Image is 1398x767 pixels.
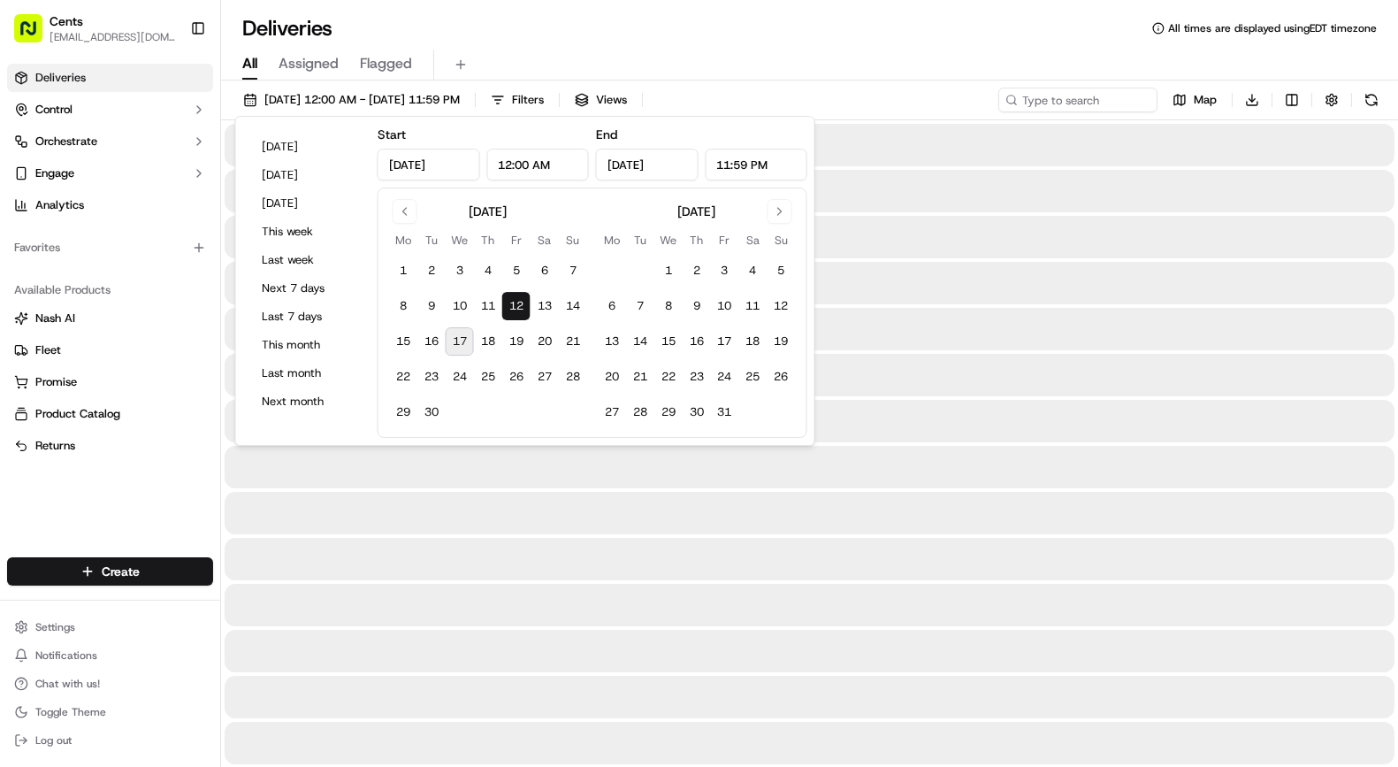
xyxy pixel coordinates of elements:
button: 2 [683,257,711,285]
span: • [147,274,153,288]
img: Nash [18,18,53,53]
div: 💻 [149,397,164,411]
button: 18 [739,327,768,356]
span: [DATE] [157,322,193,336]
th: Thursday [474,231,502,249]
div: Favorites [7,234,213,262]
div: [DATE] [469,203,507,220]
button: 6 [531,257,559,285]
button: 16 [417,327,446,356]
a: 📗Knowledge Base [11,388,142,420]
span: Knowledge Base [35,395,135,413]
button: [DATE] 12:00 AM - [DATE] 11:59 PM [235,88,468,112]
button: 23 [683,363,711,391]
button: 12 [768,292,796,320]
button: 19 [502,327,531,356]
button: This month [254,333,360,357]
span: Nash AI [35,311,75,326]
button: 2 [417,257,446,285]
button: Last month [254,361,360,386]
th: Thursday [683,231,711,249]
button: 18 [474,327,502,356]
div: Start new chat [80,169,290,187]
img: Grace Nketiah [18,257,46,286]
span: Log out [35,733,72,748]
span: Notifications [35,648,97,663]
button: 8 [389,292,417,320]
span: Flagged [360,53,412,74]
span: [PERSON_NAME] [55,322,143,336]
button: Views [567,88,635,112]
button: 23 [417,363,446,391]
span: All times are displayed using EDT timezone [1168,21,1377,35]
button: 17 [446,327,474,356]
button: 4 [474,257,502,285]
button: Promise [7,368,213,396]
button: 29 [654,398,683,426]
button: 15 [654,327,683,356]
span: Fleet [35,342,61,358]
button: 21 [626,363,654,391]
a: Analytics [7,191,213,219]
button: Next month [254,389,360,414]
span: Chat with us! [35,677,100,691]
span: Deliveries [35,70,86,86]
button: 26 [502,363,531,391]
th: Wednesday [446,231,474,249]
span: Filters [512,92,544,108]
button: Map [1165,88,1225,112]
button: This week [254,219,360,244]
button: 19 [768,327,796,356]
img: Masood Aslam [18,305,46,334]
button: [EMAIL_ADDRESS][DOMAIN_NAME] [50,30,176,44]
div: Past conversations [18,230,118,244]
div: [DATE] [677,203,715,220]
button: 9 [683,292,711,320]
a: Promise [14,374,206,390]
th: Sunday [559,231,587,249]
input: Type to search [998,88,1157,112]
span: All [242,53,257,74]
button: 11 [739,292,768,320]
button: Refresh [1359,88,1384,112]
button: 11 [474,292,502,320]
button: 5 [768,257,796,285]
button: 25 [474,363,502,391]
button: 10 [711,292,739,320]
button: 24 [446,363,474,391]
button: 24 [711,363,739,391]
span: • [147,322,153,336]
button: 12 [502,292,531,320]
button: 7 [626,292,654,320]
a: Fleet [14,342,206,358]
button: 8 [654,292,683,320]
button: Returns [7,432,213,460]
button: Toggle Theme [7,700,213,725]
img: 1736555255976-a54dd68f-1ca7-489b-9aae-adbdc363a1c4 [35,275,50,289]
button: [DATE] [254,134,360,159]
button: Go to next month [768,199,792,224]
span: Assigned [279,53,339,74]
span: Orchestrate [35,134,97,150]
th: Friday [711,231,739,249]
a: Product Catalog [14,406,206,422]
th: Saturday [531,231,559,249]
button: 3 [446,257,474,285]
button: Filters [483,88,552,112]
input: Time [705,149,807,180]
button: 30 [417,398,446,426]
img: 4920774857489_3d7f54699973ba98c624_72.jpg [37,169,69,201]
span: Toggle Theme [35,705,106,719]
button: 25 [739,363,768,391]
span: Pylon [176,439,214,452]
button: 30 [683,398,711,426]
span: Create [102,563,140,580]
span: Settings [35,620,75,634]
button: Orchestrate [7,127,213,156]
th: Monday [389,231,417,249]
div: We're available if you need us! [80,187,243,201]
button: 9 [417,292,446,320]
button: 22 [389,363,417,391]
img: 1736555255976-a54dd68f-1ca7-489b-9aae-adbdc363a1c4 [35,323,50,337]
th: Sunday [768,231,796,249]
